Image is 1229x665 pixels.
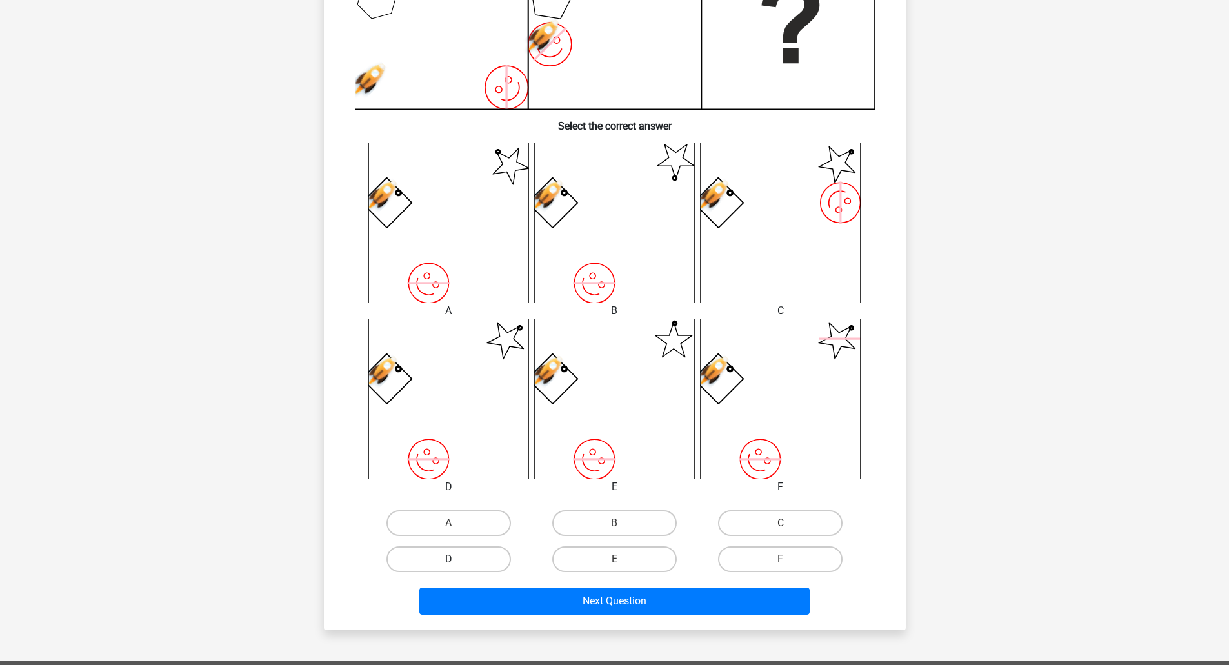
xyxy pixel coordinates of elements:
label: B [552,510,677,536]
h6: Select the correct answer [345,110,885,132]
div: D [359,479,539,495]
div: C [690,303,870,319]
div: F [690,479,870,495]
label: E [552,546,677,572]
div: E [525,479,704,495]
label: C [718,510,843,536]
div: B [525,303,704,319]
label: A [386,510,511,536]
label: D [386,546,511,572]
div: A [359,303,539,319]
button: Next Question [419,588,810,615]
label: F [718,546,843,572]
